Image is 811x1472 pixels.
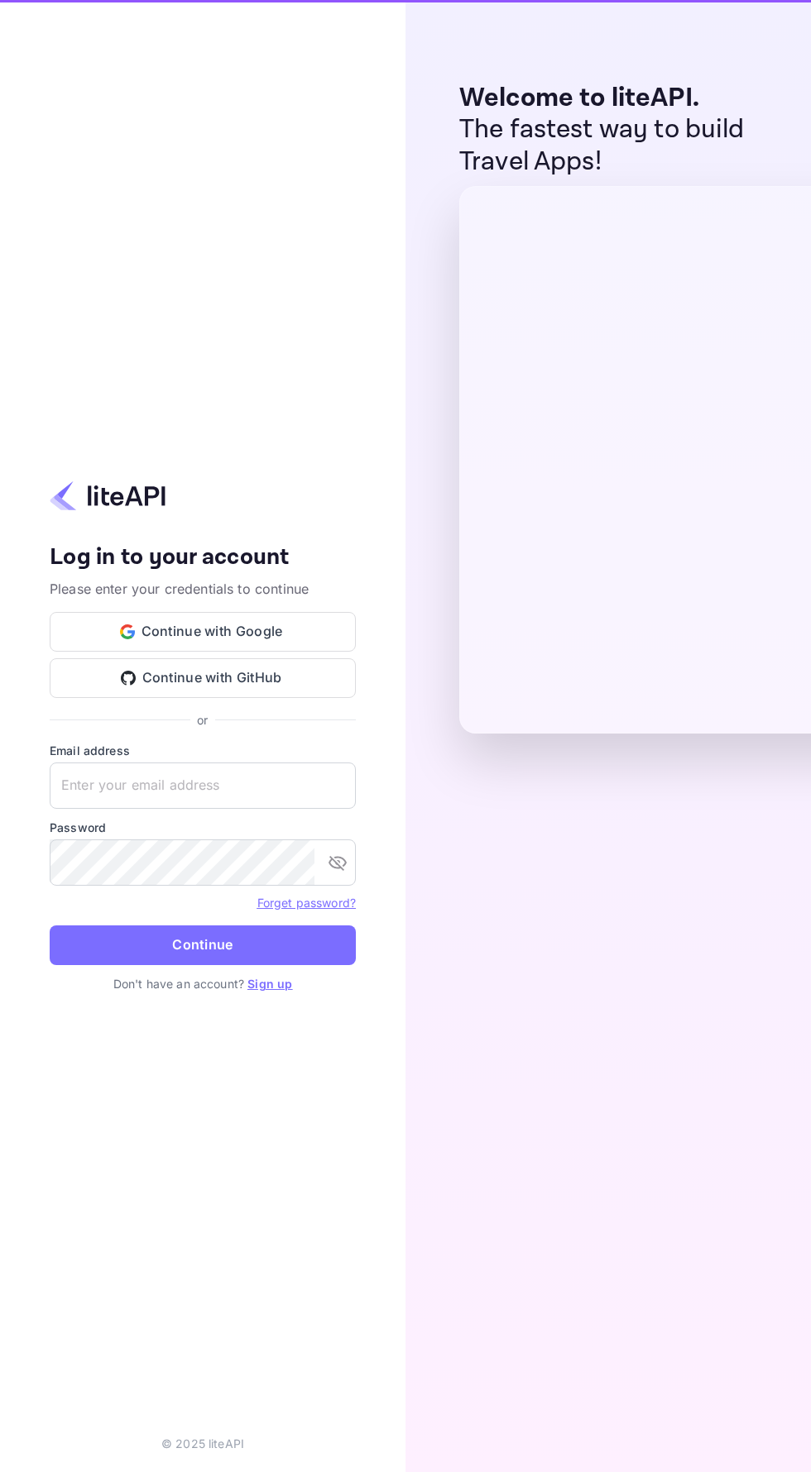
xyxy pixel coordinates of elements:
p: The fastest way to build Travel Apps! [459,114,778,178]
p: or [197,711,208,729]
a: Forget password? [257,894,356,910]
img: liteapi [50,480,166,512]
button: Continue [50,925,356,965]
h4: Log in to your account [50,543,356,572]
p: Please enter your credentials to continue [50,579,356,599]
button: Continue with GitHub [50,658,356,698]
button: Continue with Google [50,612,356,652]
a: Sign up [247,977,292,991]
p: Don't have an account? [50,975,356,992]
p: Welcome to liteAPI. [459,83,778,114]
label: Password [50,819,356,836]
a: Forget password? [257,896,356,910]
p: © 2025 liteAPI [161,1435,244,1452]
button: toggle password visibility [321,846,354,879]
input: Enter your email address [50,762,356,809]
label: Email address [50,742,356,759]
